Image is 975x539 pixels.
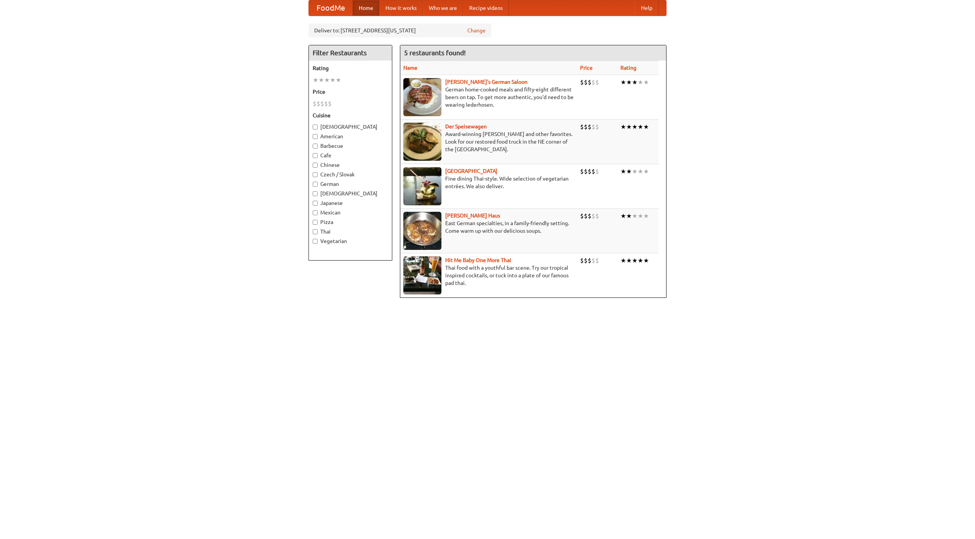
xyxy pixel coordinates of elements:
li: ★ [632,123,638,131]
img: satay.jpg [403,167,441,205]
li: ★ [638,256,643,265]
p: Fine dining Thai-style. Wide selection of vegetarian entrées. We also deliver. [403,175,574,190]
p: Award-winning [PERSON_NAME] and other favorites. Look for our restored food truck in the NE corne... [403,130,574,153]
li: $ [324,99,328,108]
li: $ [591,212,595,220]
li: ★ [643,256,649,265]
li: ★ [643,167,649,176]
li: ★ [632,256,638,265]
label: Chinese [313,161,388,169]
li: $ [588,212,591,220]
li: ★ [330,76,336,84]
a: Home [353,0,379,16]
a: [PERSON_NAME] Haus [445,213,500,219]
a: Hit Me Baby One More Thai [445,257,511,263]
li: ★ [620,212,626,220]
li: ★ [643,123,649,131]
label: Barbecue [313,142,388,150]
li: ★ [620,256,626,265]
label: German [313,180,388,188]
div: Deliver to: [STREET_ADDRESS][US_STATE] [308,24,491,37]
li: $ [316,99,320,108]
p: German home-cooked meals and fifty-eight different beers on tap. To get more authentic, you'd nee... [403,86,574,109]
li: $ [591,256,595,265]
p: Thai food with a youthful bar scene. Try our tropical inspired cocktails, or tuck into a plate of... [403,264,574,287]
input: Czech / Slovak [313,172,318,177]
li: ★ [643,212,649,220]
li: ★ [626,78,632,86]
li: ★ [626,256,632,265]
input: Vegetarian [313,239,318,244]
ng-pluralize: 5 restaurants found! [404,49,466,56]
input: Japanese [313,201,318,206]
h5: Cuisine [313,112,388,119]
input: Chinese [313,163,318,168]
a: Der Speisewagen [445,123,487,130]
a: FoodMe [309,0,353,16]
li: ★ [638,123,643,131]
li: $ [591,123,595,131]
li: $ [591,78,595,86]
b: [PERSON_NAME]'s German Saloon [445,79,527,85]
li: ★ [324,76,330,84]
li: ★ [638,212,643,220]
li: ★ [620,167,626,176]
li: $ [580,78,584,86]
a: [GEOGRAPHIC_DATA] [445,168,497,174]
li: $ [595,78,599,86]
li: $ [584,212,588,220]
li: ★ [336,76,341,84]
img: kohlhaus.jpg [403,212,441,250]
a: Change [467,27,486,34]
a: Name [403,65,417,71]
li: $ [584,78,588,86]
a: Rating [620,65,636,71]
li: ★ [632,212,638,220]
input: [DEMOGRAPHIC_DATA] [313,125,318,130]
input: [DEMOGRAPHIC_DATA] [313,191,318,196]
input: Barbecue [313,144,318,149]
img: babythai.jpg [403,256,441,294]
li: $ [313,99,316,108]
img: speisewagen.jpg [403,123,441,161]
li: $ [588,256,591,265]
label: Japanese [313,199,388,207]
li: ★ [313,76,318,84]
li: $ [588,123,591,131]
li: $ [595,123,599,131]
input: Thai [313,229,318,234]
li: ★ [638,78,643,86]
li: ★ [638,167,643,176]
input: Cafe [313,153,318,158]
input: American [313,134,318,139]
li: ★ [626,167,632,176]
li: ★ [643,78,649,86]
li: $ [328,99,332,108]
li: ★ [632,78,638,86]
input: Pizza [313,220,318,225]
a: Price [580,65,593,71]
label: Vegetarian [313,237,388,245]
li: $ [580,256,584,265]
li: $ [584,256,588,265]
li: ★ [626,212,632,220]
label: American [313,133,388,140]
li: $ [580,212,584,220]
li: $ [580,123,584,131]
li: ★ [626,123,632,131]
a: Who we are [423,0,463,16]
label: Czech / Slovak [313,171,388,178]
li: $ [584,167,588,176]
p: East German specialties, in a family-friendly setting. Come warm up with our delicious soups. [403,219,574,235]
li: $ [595,212,599,220]
li: $ [595,167,599,176]
a: How it works [379,0,423,16]
h5: Rating [313,64,388,72]
li: $ [584,123,588,131]
li: ★ [620,78,626,86]
label: [DEMOGRAPHIC_DATA] [313,190,388,197]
